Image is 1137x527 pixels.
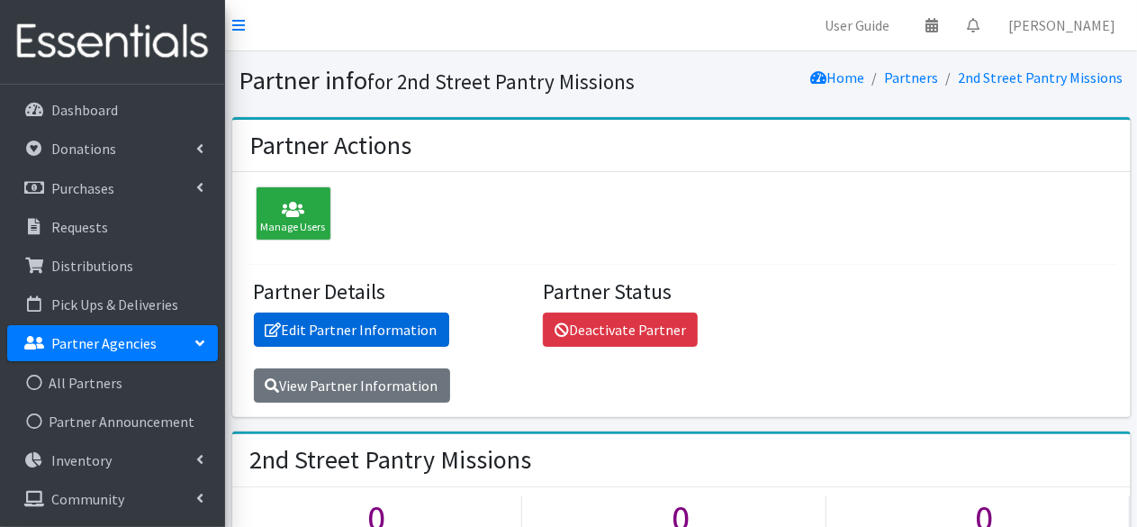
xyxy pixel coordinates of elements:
h2: 2nd Street Pantry Missions [250,445,532,476]
h2: Partner Actions [250,131,412,161]
a: Partner Announcement [7,404,218,440]
h1: Partner info [239,65,675,96]
a: View Partner Information [254,368,450,403]
a: Dashboard [7,92,218,128]
p: Community [51,490,124,508]
p: Pick Ups & Deliveries [51,295,178,313]
a: Requests [7,209,218,245]
a: Pick Ups & Deliveries [7,286,218,323]
a: User Guide [810,7,904,43]
h4: Partner Details [254,279,530,305]
h4: Partner Status [543,279,819,305]
div: Manage Users [256,186,331,241]
a: All Partners [7,365,218,401]
a: Donations [7,131,218,167]
a: Partners [885,68,939,86]
p: Partner Agencies [51,334,157,352]
a: 2nd Street Pantry Missions [959,68,1123,86]
p: Donations [51,140,116,158]
small: for 2nd Street Pantry Missions [368,68,636,95]
a: Community [7,481,218,517]
a: [PERSON_NAME] [994,7,1130,43]
a: Distributions [7,248,218,284]
a: Inventory [7,442,218,478]
a: Purchases [7,170,218,206]
a: Deactivate Partner [543,313,698,347]
p: Purchases [51,179,114,197]
a: Manage Users [247,207,331,225]
p: Requests [51,218,108,236]
p: Distributions [51,257,133,275]
a: Partner Agencies [7,325,218,361]
a: Home [811,68,865,86]
img: HumanEssentials [7,12,218,72]
p: Dashboard [51,101,118,119]
a: Edit Partner Information [254,313,449,347]
p: Inventory [51,451,112,469]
